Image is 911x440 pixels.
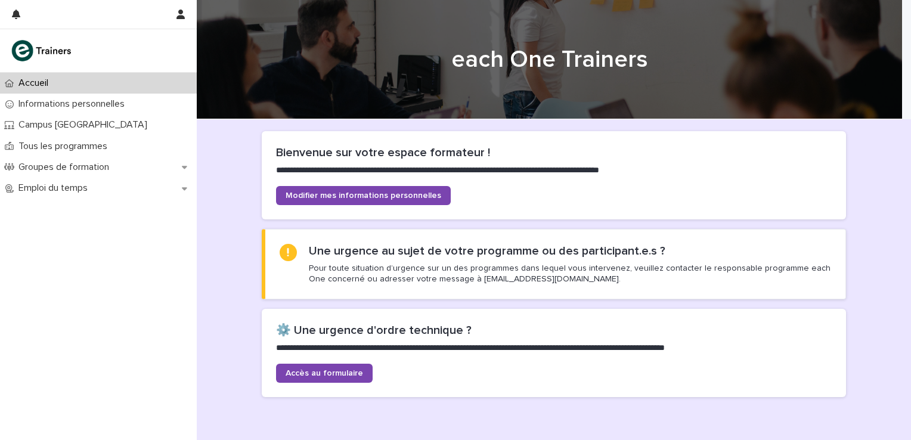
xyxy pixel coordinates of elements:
[309,263,831,284] p: Pour toute situation d’urgence sur un des programmes dans lequel vous intervenez, veuillez contac...
[309,244,665,258] h2: Une urgence au sujet de votre programme ou des participant.e.s ?
[10,39,75,63] img: K0CqGN7SDeD6s4JG8KQk
[14,162,119,173] p: Groupes de formation
[257,45,841,74] h1: each One Trainers
[286,191,441,200] span: Modifier mes informations personnelles
[286,369,363,377] span: Accès au formulaire
[14,141,117,152] p: Tous les programmes
[276,323,832,337] h2: ⚙️ Une urgence d'ordre technique ?
[14,119,157,131] p: Campus [GEOGRAPHIC_DATA]
[14,182,97,194] p: Emploi du temps
[14,98,134,110] p: Informations personnelles
[276,145,832,160] h2: Bienvenue sur votre espace formateur !
[276,186,451,205] a: Modifier mes informations personnelles
[276,364,373,383] a: Accès au formulaire
[14,78,58,89] p: Accueil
